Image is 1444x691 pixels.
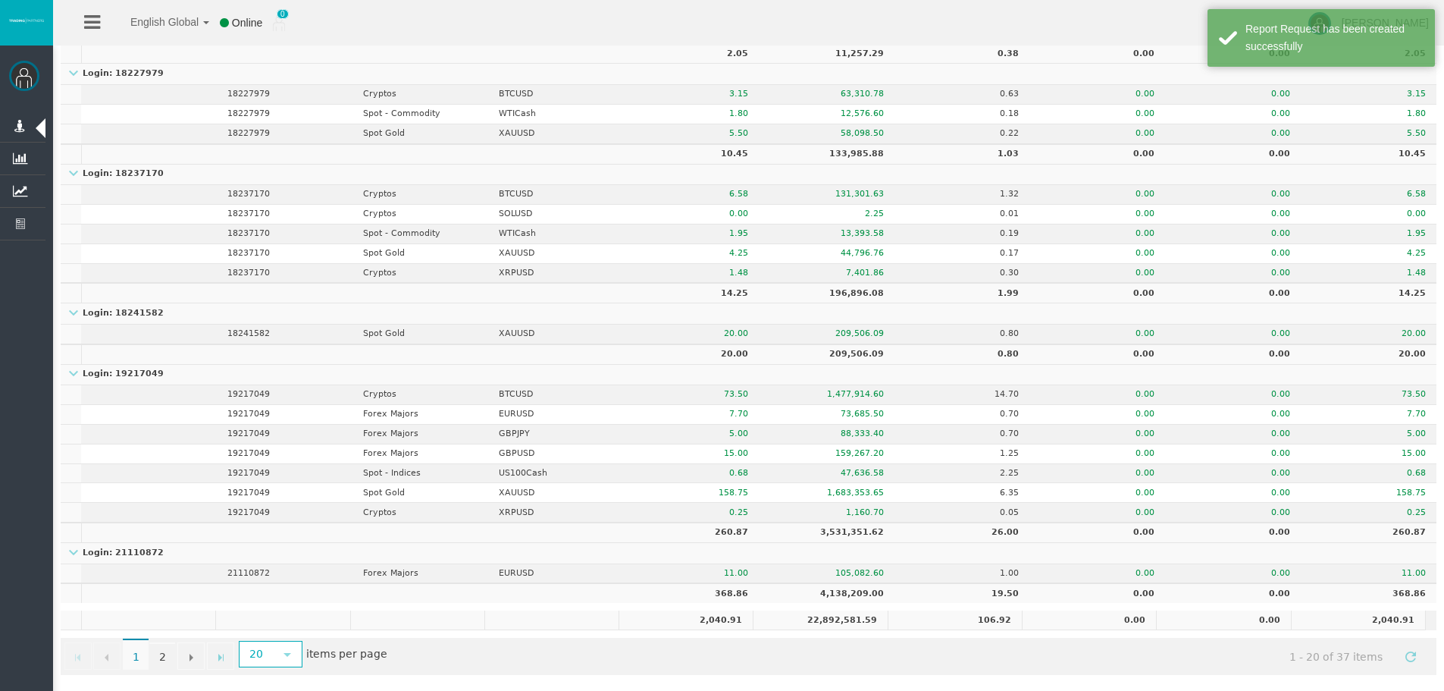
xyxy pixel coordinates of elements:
[759,444,894,464] td: 159,267.20
[894,124,1030,144] td: 0.22
[487,464,623,484] td: US100Cash
[1030,523,1166,543] td: 0.00
[207,642,234,670] a: Go to the last page
[1301,325,1436,344] td: 20.00
[487,425,623,444] td: GBPJPY
[894,385,1030,405] td: 14.70
[1156,611,1290,630] td: 0.00
[1165,144,1301,165] td: 0.00
[759,225,894,244] td: 13,393.58
[1030,444,1166,464] td: 0.00
[894,464,1030,484] td: 2.25
[352,483,488,503] td: Spot Gold
[1301,464,1436,484] td: 0.68
[759,44,894,64] td: 11,257.29
[759,583,894,603] td: 4,138,209.00
[894,185,1030,205] td: 1.32
[753,611,887,630] td: 22,892,581.59
[1301,503,1436,523] td: 0.25
[759,503,894,523] td: 1,160.70
[111,16,199,28] span: English Global
[61,309,168,319] p: Login: 18241582
[623,564,759,584] td: 11.00
[352,85,488,105] td: Cryptos
[759,464,894,484] td: 47,636.58
[1245,20,1424,55] div: Report Request has been created successfully
[149,642,175,670] a: 2
[623,44,759,64] td: 2.05
[72,652,84,664] span: Go to the first page
[1030,483,1166,503] td: 0.00
[1165,325,1301,344] td: 0.00
[1165,283,1301,303] td: 0.00
[1030,583,1166,603] td: 0.00
[352,503,488,523] td: Cryptos
[217,425,352,444] td: 19217049
[1165,483,1301,503] td: 0.00
[759,325,894,344] td: 209,506.09
[623,344,759,365] td: 20.00
[487,85,623,105] td: BTCUSD
[894,503,1030,523] td: 0.05
[894,264,1030,284] td: 0.30
[894,44,1030,64] td: 0.38
[352,385,488,405] td: Cryptos
[352,444,488,464] td: Forex Majors
[1301,405,1436,425] td: 7.70
[217,225,352,244] td: 18237170
[1165,264,1301,284] td: 0.00
[759,483,894,503] td: 1,683,353.65
[1030,205,1166,225] td: 0.00
[1030,385,1166,405] td: 0.00
[487,405,623,425] td: EURUSD
[352,185,488,205] td: Cryptos
[487,325,623,344] td: XAUUSD
[352,564,488,584] td: Forex Majors
[1301,185,1436,205] td: 6.58
[1030,105,1166,124] td: 0.00
[888,611,1022,630] td: 106.92
[1165,583,1301,603] td: 0.00
[1301,583,1436,603] td: 368.86
[894,483,1030,503] td: 6.35
[623,105,759,124] td: 1.80
[759,283,894,303] td: 196,896.08
[894,205,1030,225] td: 0.01
[61,548,168,558] p: Login: 21110872
[487,244,623,264] td: XAUUSD
[623,244,759,264] td: 4.25
[894,325,1030,344] td: 0.80
[61,369,168,379] p: Login: 19217049
[623,483,759,503] td: 158.75
[1030,325,1166,344] td: 0.00
[1301,124,1436,144] td: 5.50
[217,503,352,523] td: 19217049
[1301,105,1436,124] td: 1.80
[232,17,262,29] span: Online
[352,124,488,144] td: Spot Gold
[352,264,488,284] td: Cryptos
[1030,185,1166,205] td: 0.00
[352,425,488,444] td: Forex Majors
[217,244,352,264] td: 18237170
[64,642,92,670] a: Go to the first page
[1165,124,1301,144] td: 0.00
[61,69,168,79] p: Login: 18227979
[487,483,623,503] td: XAUUSD
[217,464,352,484] td: 19217049
[623,325,759,344] td: 20.00
[623,124,759,144] td: 5.50
[1301,144,1436,165] td: 10.45
[894,85,1030,105] td: 0.63
[487,444,623,464] td: GBPUSD
[623,85,759,105] td: 3.15
[759,185,894,205] td: 131,301.63
[623,144,759,165] td: 10.45
[277,9,289,19] span: 0
[1301,564,1436,584] td: 11.00
[273,16,285,31] img: user_small.png
[759,405,894,425] td: 73,685.50
[1301,344,1436,365] td: 20.00
[217,444,352,464] td: 19217049
[217,405,352,425] td: 19217049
